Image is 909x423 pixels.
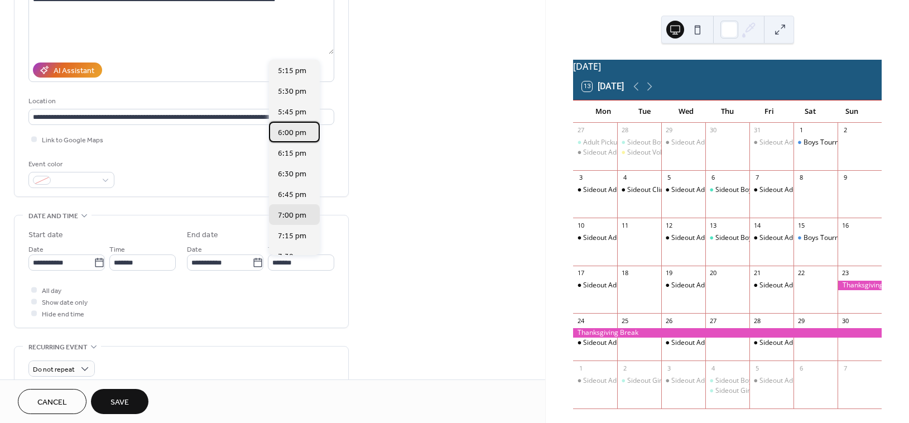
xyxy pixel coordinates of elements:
div: 7 [841,364,849,372]
div: Sideout Adult Pickup Co-ed [573,281,617,290]
div: 28 [753,316,761,325]
div: Sideout Boys Practice Tentative [705,376,749,386]
div: 4 [621,174,629,182]
span: 7:30 pm [278,251,306,262]
div: Boys Tournament Fresno [793,233,838,243]
div: 30 [709,126,717,134]
button: Save [91,389,148,414]
div: 29 [665,126,673,134]
div: 24 [576,316,585,325]
div: 6 [709,174,717,182]
div: 13 [709,221,717,229]
div: 5 [753,364,761,372]
div: Sideout Adult Pickup Co-ed [749,376,793,386]
button: 13[DATE] [578,79,628,94]
div: Sideout Adult Pickup Co-ed [583,338,666,348]
div: Sideout Adult Pickup Co-ed [661,281,705,290]
div: Sideout Boys Practice Tentative [715,376,813,386]
span: 6:45 pm [278,189,306,200]
div: Sideout Adult Pickup Co-ed [671,338,754,348]
div: Sideout Clinics Ages 9-14 [617,185,661,195]
span: 6:30 pm [278,168,306,180]
div: [DATE] [573,60,882,73]
div: 5 [665,174,673,182]
div: Sideout Adult Pickup Co-ed [749,281,793,290]
div: 1 [576,364,585,372]
div: 10 [576,221,585,229]
div: Sideout Clinics Ages [DEMOGRAPHIC_DATA] [627,185,765,195]
div: Sideout Adult Pickup Co-ed [749,185,793,195]
div: Sideout Adult Pickup Co-ed [661,376,705,386]
div: Sideout Adult Pickup Co-ed [749,233,793,243]
span: Date [187,244,202,256]
div: 22 [797,269,805,277]
div: Sideout Adult Pickup Co-ed [749,338,793,348]
div: Start date [28,229,63,241]
span: Hide end time [42,309,84,320]
div: 3 [665,364,673,372]
div: Mon [582,100,623,123]
div: Sideout Adult Pickup Co-ed [661,138,705,147]
div: 27 [709,316,717,325]
span: Date [28,244,44,256]
div: Sideout Boys Practice Tentative [715,233,813,243]
div: Sideout Volleyball Clinic Oct 7, 14, 21, 28 [617,148,661,157]
span: 5:30 pm [278,85,306,97]
div: 29 [797,316,805,325]
div: Sideout Adult Pickup Co-ed [573,233,617,243]
div: Sideout Adult Pickup Co-ed [661,185,705,195]
div: 11 [621,221,629,229]
div: 15 [797,221,805,229]
div: 17 [576,269,585,277]
div: 27 [576,126,585,134]
div: 30 [841,316,849,325]
div: 8 [797,174,805,182]
div: Sideout Adult Pickup Co-ed [661,338,705,348]
div: Sideout Adult Pickup Co-ed [583,376,666,386]
div: 31 [753,126,761,134]
div: Sideout Adult Pickup Co-ed [573,185,617,195]
div: Sideout Boys Practice Tentative [627,138,725,147]
span: Do not repeat [33,363,75,376]
div: Sideout Adult Pickup Co-ed [671,233,754,243]
span: Date and time [28,210,78,222]
div: Fri [748,100,790,123]
div: Sideout Adult Pickup Co-ed [583,233,666,243]
div: Sideout Adult Pickup Co-ed [583,281,666,290]
span: Time [109,244,125,256]
span: 7:00 pm [278,209,306,221]
div: Sun [831,100,873,123]
div: Sideout Boys Practice Tentative [705,233,749,243]
div: Sideout Girls Volleyball Practice Tentative [627,376,756,386]
div: Sideout Adult Pickup Co-ed [583,148,666,157]
span: Recurring event [28,342,88,353]
div: Sideout Adult Pickup Co-ed [759,376,843,386]
div: 19 [665,269,673,277]
div: 2 [621,364,629,372]
span: 6:00 pm [278,127,306,138]
div: 26 [665,316,673,325]
div: End date [187,229,218,241]
div: 25 [621,316,629,325]
div: Sideout Adult Pickup Co-ed [583,185,666,195]
div: Thu [707,100,748,123]
div: Location [28,95,332,107]
div: Sideout Adult Pickup Co-ed [749,138,793,147]
div: Sideout Adult Pickup Co-ed [759,185,843,195]
div: Sideout Girls Volleyball Practice Tentative [715,386,844,396]
div: 21 [753,269,761,277]
span: 5:45 pm [278,106,306,118]
div: 1 [797,126,805,134]
div: 4 [709,364,717,372]
div: Sideout Adult Pickup Co-ed [671,138,754,147]
div: Wed [665,100,706,123]
div: Event color [28,158,112,170]
span: All day [42,285,61,297]
div: Sideout Adult Pickup Co-ed [759,338,843,348]
div: Sideout Boys Practice Tentative [715,185,813,195]
div: 2 [841,126,849,134]
button: Cancel [18,389,86,414]
div: 23 [841,269,849,277]
div: Sideout Adult Pickup Co-ed [671,376,754,386]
